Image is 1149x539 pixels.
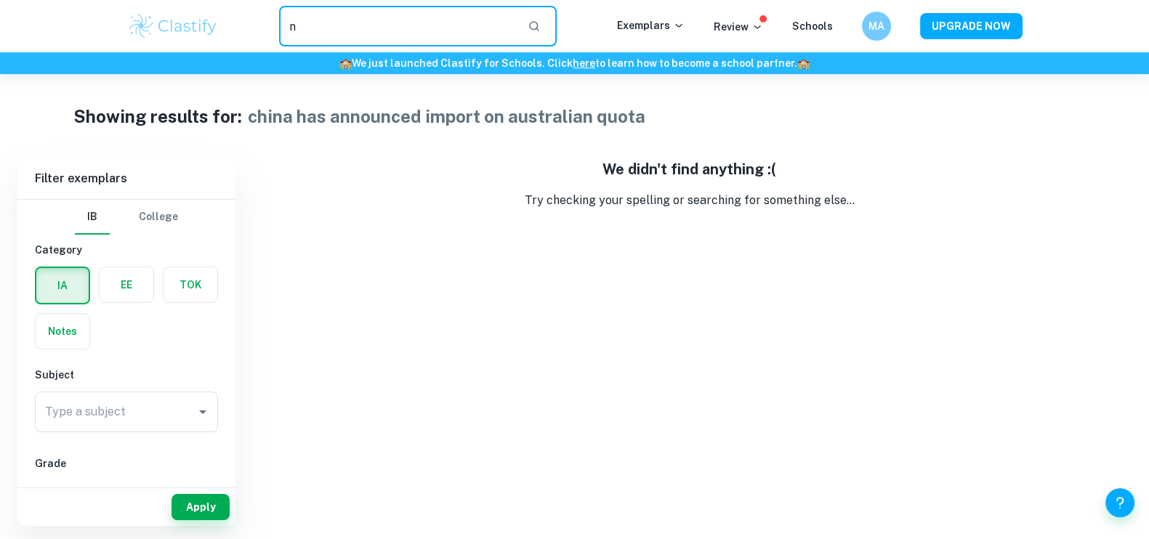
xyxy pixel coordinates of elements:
[797,57,810,69] span: 🏫
[3,55,1146,71] h6: We just launched Clastify for Schools. Click to learn how to become a school partner.
[73,103,242,129] h1: Showing results for:
[172,494,230,520] button: Apply
[248,103,645,129] h1: china has announced import on australian quota
[164,267,217,302] button: TOK
[35,455,218,471] h6: Grade
[100,267,153,302] button: EE
[1105,488,1134,517] button: Help and Feedback
[75,200,110,235] button: IB
[617,17,685,33] p: Exemplars
[75,200,178,235] div: Filter type choice
[36,314,89,349] button: Notes
[247,158,1132,180] h5: We didn't find anything :(
[862,12,891,41] button: MA
[247,192,1132,209] p: Try checking your spelling or searching for something else...
[868,18,884,34] h6: MA
[339,57,352,69] span: 🏫
[573,57,595,69] a: here
[17,158,235,199] h6: Filter exemplars
[279,6,517,46] input: Search for any exemplars...
[36,268,89,303] button: IA
[193,402,213,422] button: Open
[35,367,218,383] h6: Subject
[792,20,833,32] a: Schools
[714,19,763,35] p: Review
[127,12,219,41] img: Clastify logo
[139,200,178,235] button: College
[35,242,218,258] h6: Category
[920,13,1023,39] button: UPGRADE NOW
